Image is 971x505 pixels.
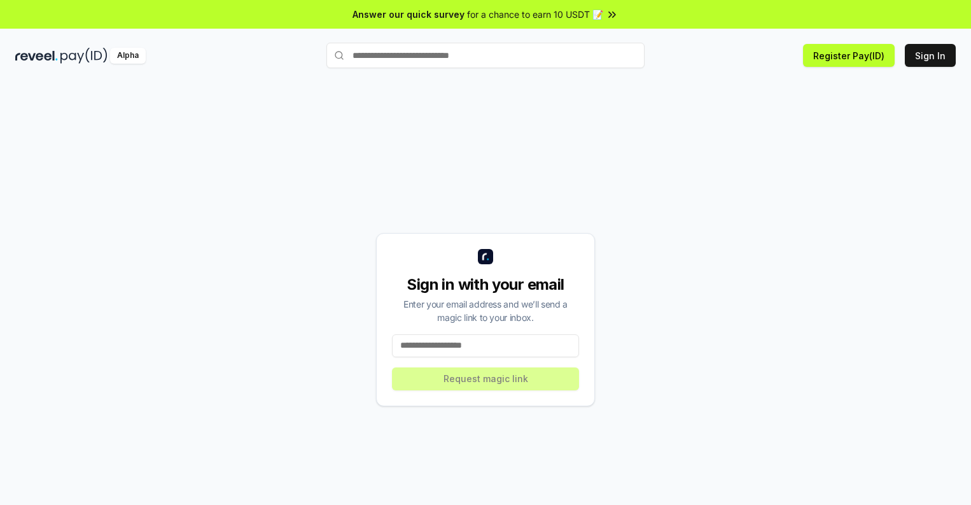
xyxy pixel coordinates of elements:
div: Enter your email address and we’ll send a magic link to your inbox. [392,297,579,324]
span: for a chance to earn 10 USDT 📝 [467,8,603,21]
button: Register Pay(ID) [803,44,895,67]
span: Answer our quick survey [353,8,465,21]
img: logo_small [478,249,493,264]
button: Sign In [905,44,956,67]
img: pay_id [60,48,108,64]
div: Alpha [110,48,146,64]
div: Sign in with your email [392,274,579,295]
img: reveel_dark [15,48,58,64]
